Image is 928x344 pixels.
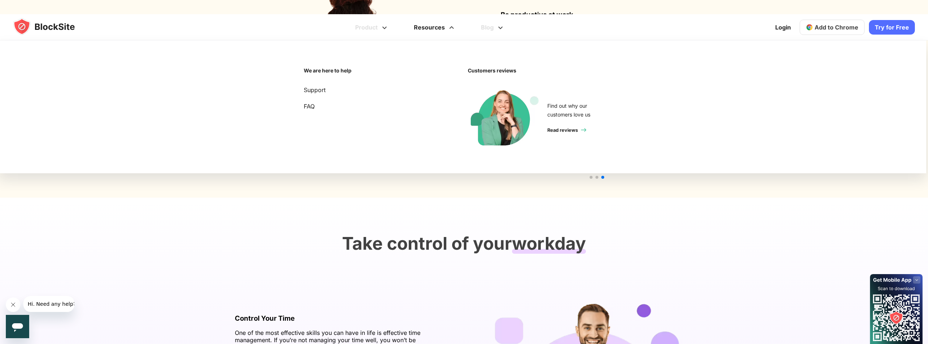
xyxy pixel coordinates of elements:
[468,67,516,74] strong: Customers reviews
[512,233,586,254] text: workday
[541,127,587,133] span: Read reviews
[595,176,598,179] span: Go to slide 2
[547,102,612,119] div: Find out why our customers love us
[13,18,89,35] img: blocksite-icon.5d769676.svg
[23,296,74,312] iframe: Message from company
[6,297,20,312] iframe: Close message
[304,85,457,95] a: Support
[304,102,457,111] a: FAQ
[401,14,469,40] a: Resources
[343,14,401,40] a: Product
[806,24,813,31] img: chrome-icon.svg
[800,20,865,35] a: Add to Chrome
[342,233,586,254] text: Take control of your
[501,11,693,19] h3: Be productive at work
[869,20,915,35] a: Try for Free
[6,315,29,338] iframe: Button to launch messaging window
[815,24,858,31] span: Add to Chrome
[304,67,352,74] strong: We are here to help
[4,5,53,11] span: Hi. Need any help?
[469,14,517,40] a: Blog
[590,176,593,179] span: Go to slide 1
[771,19,795,36] a: Login
[235,314,427,323] h3: Control Your Time
[547,127,587,133] a: Read reviews
[601,176,604,179] span: Go to slide 3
